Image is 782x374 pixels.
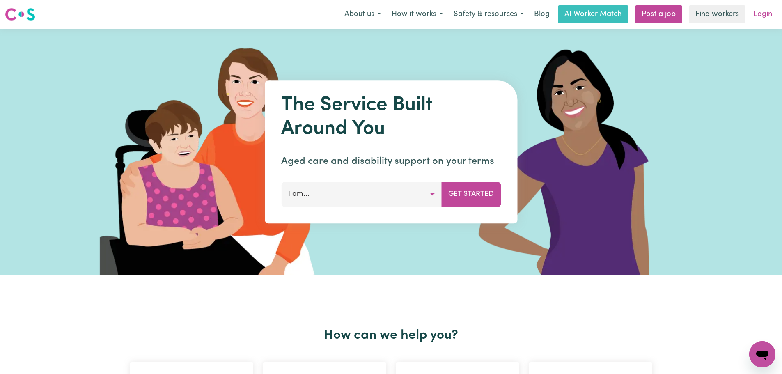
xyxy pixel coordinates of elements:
a: Post a job [635,5,682,23]
img: Careseekers logo [5,7,35,22]
button: Safety & resources [448,6,529,23]
button: I am... [281,182,442,207]
button: About us [339,6,386,23]
a: Login [749,5,777,23]
a: Find workers [689,5,745,23]
h1: The Service Built Around You [281,94,501,141]
a: Careseekers logo [5,5,35,24]
p: Aged care and disability support on your terms [281,154,501,169]
a: Blog [529,5,555,23]
iframe: Button to launch messaging window [749,341,775,367]
button: How it works [386,6,448,23]
a: AI Worker Match [558,5,628,23]
h2: How can we help you? [125,328,657,343]
button: Get Started [441,182,501,207]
